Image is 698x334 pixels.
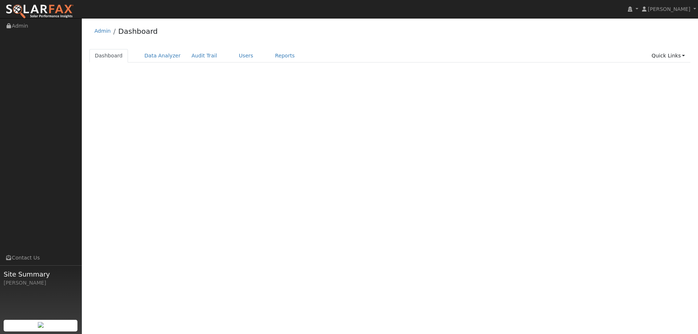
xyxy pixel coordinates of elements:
a: Reports [270,49,300,63]
span: Site Summary [4,269,78,279]
a: Admin [95,28,111,34]
a: Quick Links [646,49,690,63]
span: [PERSON_NAME] [648,6,690,12]
a: Dashboard [89,49,128,63]
div: [PERSON_NAME] [4,279,78,287]
a: Data Analyzer [139,49,186,63]
a: Dashboard [118,27,158,36]
img: SolarFax [5,4,74,19]
img: retrieve [38,322,44,328]
a: Users [233,49,259,63]
a: Audit Trail [186,49,222,63]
